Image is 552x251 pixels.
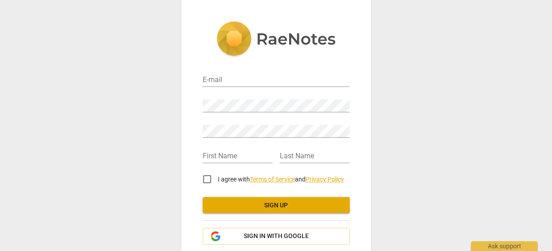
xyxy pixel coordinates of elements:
[210,201,343,210] span: Sign up
[244,232,309,241] span: Sign in with Google
[203,228,350,245] button: Sign in with Google
[471,241,538,251] div: Ask support
[306,176,344,183] a: Privacy Policy
[250,176,295,183] a: Terms of Service
[203,197,350,213] button: Sign up
[218,176,344,183] span: I agree with and
[217,21,336,58] img: 5ac2273c67554f335776073100b6d88f.svg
